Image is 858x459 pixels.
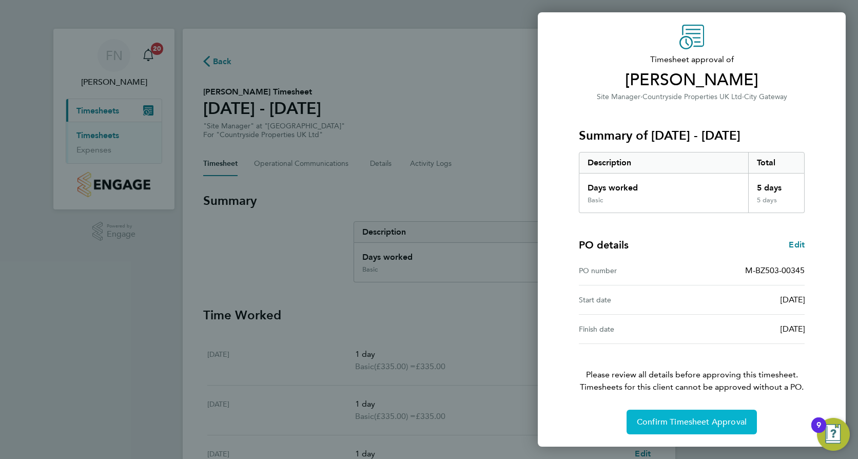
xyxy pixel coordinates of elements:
[579,152,805,213] div: Summary of 15 - 21 Sep 2025
[597,92,640,101] span: Site Manager
[567,381,817,393] span: Timesheets for this client cannot be approved without a PO.
[627,410,757,434] button: Confirm Timesheet Approval
[744,92,787,101] span: City Gateway
[588,196,603,204] div: Basic
[789,239,805,251] a: Edit
[692,323,805,335] div: [DATE]
[745,265,805,275] span: M-BZ503-00345
[817,418,850,451] button: Open Resource Center, 9 new notifications
[579,323,692,335] div: Finish date
[642,92,742,101] span: Countryside Properties UK Ltd
[692,294,805,306] div: [DATE]
[579,264,692,277] div: PO number
[789,240,805,250] span: Edit
[579,174,748,196] div: Days worked
[579,70,805,90] span: [PERSON_NAME]
[579,294,692,306] div: Start date
[742,92,744,101] span: ·
[579,53,805,66] span: Timesheet approval of
[567,344,817,393] p: Please review all details before approving this timesheet.
[748,152,805,173] div: Total
[748,196,805,213] div: 5 days
[640,92,642,101] span: ·
[816,425,821,438] div: 9
[748,174,805,196] div: 5 days
[637,417,747,427] span: Confirm Timesheet Approval
[579,127,805,144] h3: Summary of [DATE] - [DATE]
[579,152,748,173] div: Description
[579,238,629,252] h4: PO details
